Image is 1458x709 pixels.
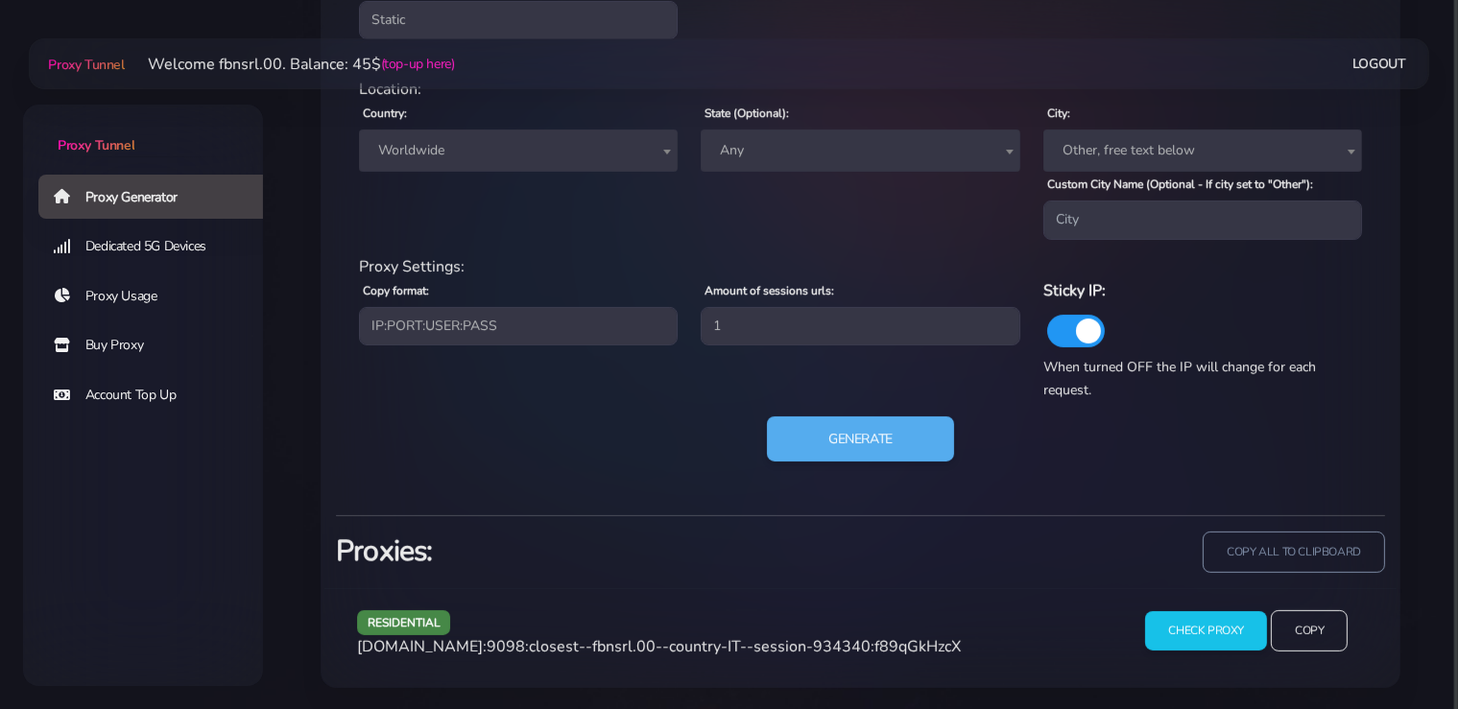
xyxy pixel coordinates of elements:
[1352,46,1406,82] a: Logout
[359,130,678,172] span: Worldwide
[363,282,429,299] label: Copy format:
[357,636,961,657] span: [DOMAIN_NAME]:9098:closest--fbnsrl.00--country-IT--session-934340:f89qGkHzcX
[712,137,1008,164] span: Any
[336,532,849,571] h3: Proxies:
[48,56,124,74] span: Proxy Tunnel
[58,136,134,154] span: Proxy Tunnel
[38,225,278,269] a: Dedicated 5G Devices
[1047,176,1313,193] label: Custom City Name (Optional - If city set to "Other"):
[1203,532,1385,573] input: copy all to clipboard
[1043,201,1362,239] input: City
[1043,130,1362,172] span: Other, free text below
[125,53,455,76] li: Welcome fbnsrl.00. Balance: 45$
[347,255,1374,278] div: Proxy Settings:
[1055,137,1350,164] span: Other, free text below
[38,373,278,417] a: Account Top Up
[705,105,789,122] label: State (Optional):
[38,323,278,367] a: Buy Proxy
[705,282,834,299] label: Amount of sessions urls:
[347,78,1374,101] div: Location:
[701,130,1019,172] span: Any
[1271,610,1348,651] input: Copy
[23,105,263,155] a: Proxy Tunnel
[381,54,455,74] a: (top-up here)
[1043,278,1362,303] h6: Sticky IP:
[1047,105,1070,122] label: City:
[44,49,124,80] a: Proxy Tunnel
[357,610,451,634] span: residential
[767,416,954,462] button: Generate
[363,105,407,122] label: Country:
[1365,616,1434,685] iframe: Webchat Widget
[1145,611,1267,650] input: Check Proxy
[1043,358,1316,399] span: When turned OFF the IP will change for each request.
[38,274,278,319] a: Proxy Usage
[38,175,278,219] a: Proxy Generator
[370,137,666,164] span: Worldwide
